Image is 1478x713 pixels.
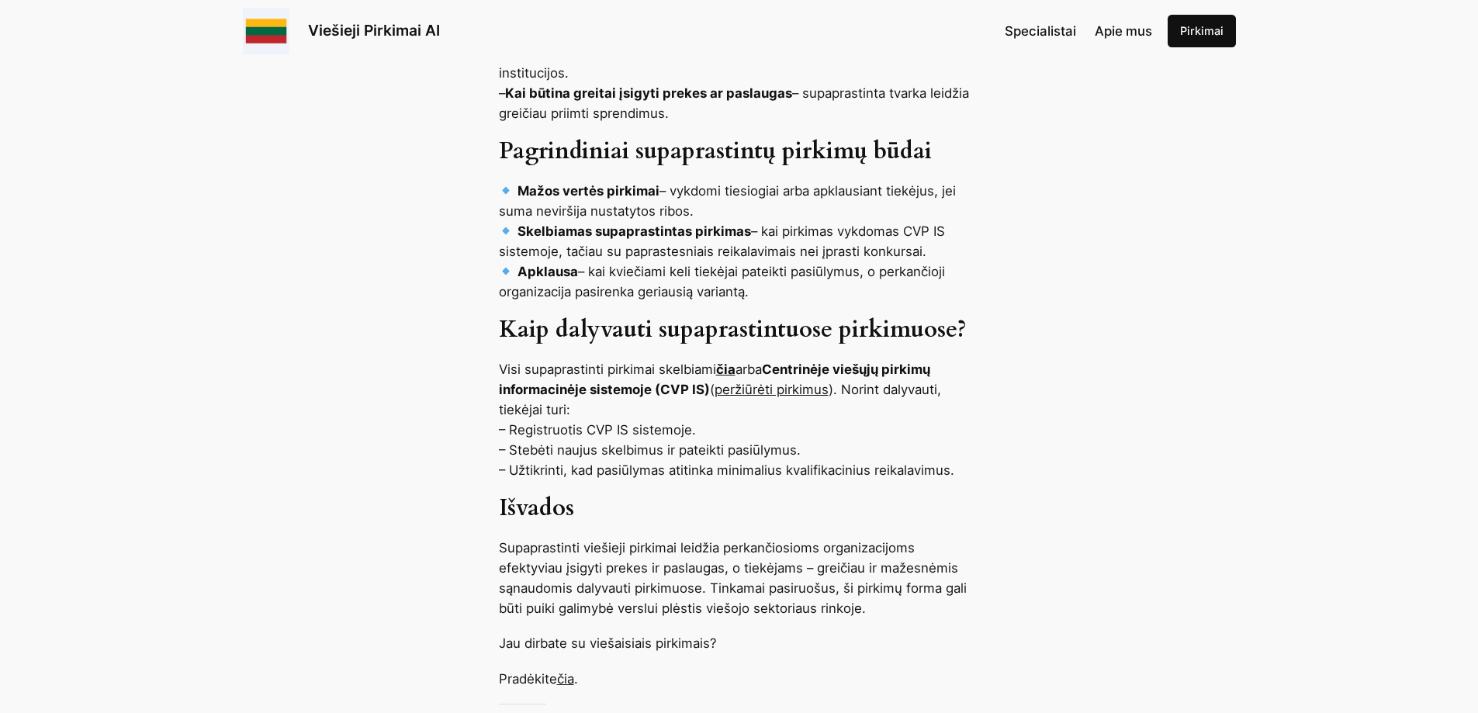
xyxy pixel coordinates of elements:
p: Visi supaprastinti pirkimai skelbiami arba ( ). Norint dalyvauti, tiekėjai turi: – Registruotis C... [499,359,980,480]
p: Pradėkite . [499,669,980,689]
a: Pirkimai [1168,15,1236,47]
p: Jau dirbate su viešaisiais pirkimais? [499,633,980,653]
a: Viešieji Pirkimai AI [308,21,440,40]
img: 🔹 [500,184,513,197]
strong: Kaip dalyvauti supaprastintuose pirkimuose? [499,314,967,345]
a: peržiūrėti pirkimus [715,382,829,397]
strong: Kai būtina greitai įsigyti prekes ar paslaugas [505,85,792,101]
strong: Apklausa [517,264,578,279]
img: 🔹 [500,224,513,237]
nav: Navigation [1005,21,1152,41]
img: 🔹 [500,265,513,278]
img: Viešieji pirkimai logo [243,8,289,54]
strong: Mažos vertės pirkimai [517,183,659,199]
strong: Pagrindiniai supaprastintų pirkimų būdai [499,136,932,167]
strong: Skelbiamas supaprastintas pirkimas [517,223,751,239]
span: Specialistai [1005,23,1076,39]
a: Apie mus [1095,21,1152,41]
a: čia [716,362,736,377]
p: – vykdomi tiesiogiai arba apklausiant tiekėjus, jei suma neviršija nustatytos ribos. – kai pirkim... [499,181,980,302]
strong: Išvados [499,493,574,524]
a: čia [557,671,574,687]
p: Supaprastinti viešieji pirkimai leidžia perkančiosioms organizacijoms efektyviau įsigyti prekes i... [499,538,980,618]
a: Specialistai [1005,21,1076,41]
span: Apie mus [1095,23,1152,39]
